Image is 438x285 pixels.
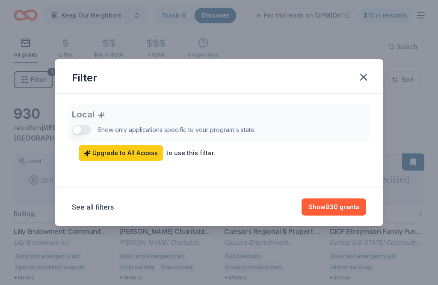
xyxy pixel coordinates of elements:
div: to use this filter. [166,148,215,158]
span: Upgrade to All Access [84,148,158,158]
div: Filter [72,71,97,85]
button: See all filters [72,202,114,212]
a: Upgrade to All Access [79,145,163,161]
button: Show930 grants [302,198,366,216]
